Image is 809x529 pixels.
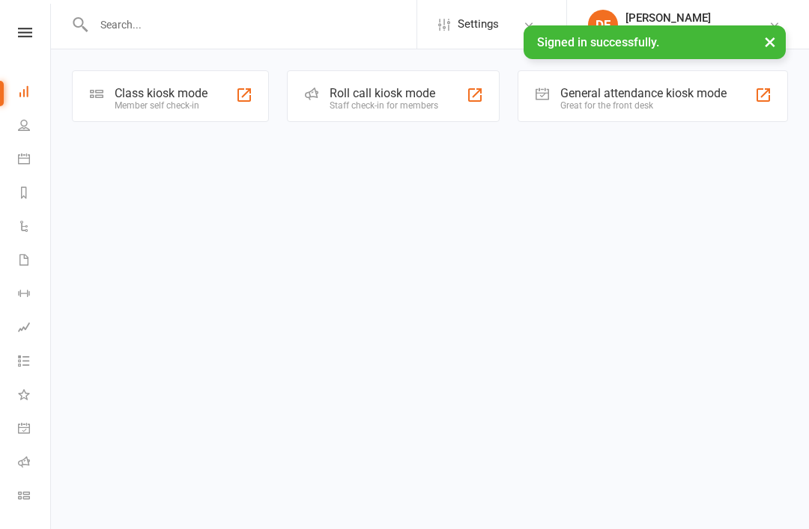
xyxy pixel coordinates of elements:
[18,76,52,110] a: Dashboard
[625,25,769,38] div: Bulldog Gym Castle Hill Pty Ltd
[330,100,438,111] div: Staff check-in for members
[115,100,207,111] div: Member self check-in
[560,100,727,111] div: Great for the front desk
[18,379,52,413] a: What's New
[588,10,618,40] div: DF
[330,86,438,100] div: Roll call kiosk mode
[560,86,727,100] div: General attendance kiosk mode
[89,14,416,35] input: Search...
[18,413,52,447] a: General attendance kiosk mode
[115,86,207,100] div: Class kiosk mode
[18,447,52,480] a: Roll call kiosk mode
[18,312,52,346] a: Assessments
[18,144,52,177] a: Calendar
[18,177,52,211] a: Reports
[18,480,52,514] a: Class kiosk mode
[537,35,659,49] span: Signed in successfully.
[458,7,499,41] span: Settings
[757,25,784,58] button: ×
[625,11,769,25] div: [PERSON_NAME]
[18,110,52,144] a: People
